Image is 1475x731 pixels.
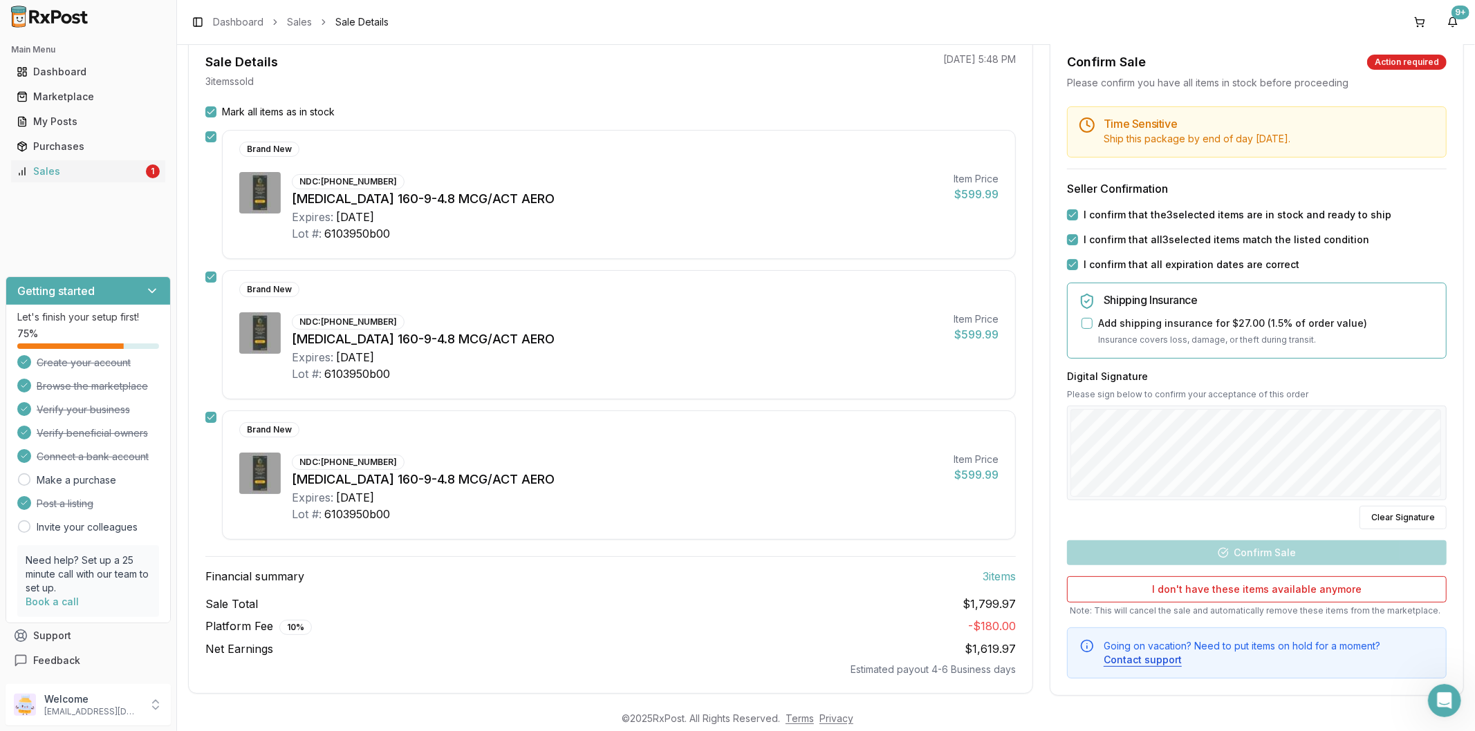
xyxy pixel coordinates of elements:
[239,453,281,494] img: Breztri Aerosphere 160-9-4.8 MCG/ACT AERO
[44,706,140,717] p: [EMAIL_ADDRESS][DOMAIN_NAME]
[336,489,374,506] div: [DATE]
[1104,118,1435,129] h5: Time Sensitive
[1104,639,1435,667] div: Going on vacation? Need to put items on hold for a moment?
[1367,55,1447,70] div: Action required
[37,450,149,464] span: Connect a bank account
[17,310,159,324] p: Let's finish your setup first!
[205,53,278,72] div: Sale Details
[33,654,80,667] span: Feedback
[37,379,148,393] span: Browse the marketplace
[17,140,160,153] div: Purchases
[205,663,1016,676] div: Estimated payout 4-6 Business days
[1067,53,1146,72] div: Confirm Sale
[963,596,1016,612] span: $1,799.97
[205,618,312,635] span: Platform Fee
[1098,316,1367,330] label: Add shipping insurance for $27.00 ( 1.5 % of order value)
[324,506,390,522] div: 6103950b00
[954,172,999,186] div: Item Price
[1084,208,1391,222] label: I confirm that the 3 selected items are in stock and ready to ship
[44,692,140,706] p: Welcome
[954,326,999,343] div: $599.99
[239,422,299,437] div: Brand New
[943,53,1016,66] p: [DATE] 5:48 PM
[1428,684,1461,717] iframe: Intercom live chat
[287,15,312,29] a: Sales
[1067,605,1447,616] p: Note: This will cancel the sale and automatically remove these items from the marketplace.
[239,312,281,354] img: Breztri Aerosphere 160-9-4.8 MCG/ACT AERO
[279,620,312,635] div: 10 %
[1098,333,1435,347] p: Insurance covers loss, damage, or theft during transit.
[786,712,814,724] a: Terms
[213,15,263,29] a: Dashboard
[11,109,165,134] a: My Posts
[6,6,94,28] img: RxPost Logo
[1067,370,1447,383] h3: Digital Signature
[1084,258,1299,272] label: I confirm that all expiration dates are correct
[1084,233,1369,247] label: I confirm that all 3 selected items match the listed condition
[213,15,389,29] nav: breadcrumb
[6,648,171,673] button: Feedback
[239,172,281,213] img: Breztri Aerosphere 160-9-4.8 MCG/ACT AERO
[17,65,160,79] div: Dashboard
[17,90,160,104] div: Marketplace
[11,59,165,84] a: Dashboard
[1442,11,1464,33] button: 9+
[37,497,93,511] span: Post a listing
[292,470,943,489] div: [MEDICAL_DATA] 160-9-4.8 MCG/ACT AERO
[37,356,131,370] span: Create your account
[324,225,390,242] div: 6103950b00
[1067,389,1447,400] p: Please sign below to confirm your acceptance of this order
[205,568,304,585] span: Financial summary
[26,553,151,595] p: Need help? Set up a 25 minute call with our team to set up.
[292,489,333,506] div: Expires:
[6,135,171,158] button: Purchases
[983,568,1016,585] span: 3 item s
[6,160,171,182] button: Sales1
[335,15,389,29] span: Sale Details
[292,455,405,470] div: NDC: [PHONE_NUMBER]
[336,349,374,365] div: [DATE]
[239,282,299,297] div: Brand New
[6,111,171,133] button: My Posts
[292,365,322,382] div: Lot #:
[292,174,405,189] div: NDC: [PHONE_NUMBER]
[1360,506,1447,529] button: Clear Signature
[1067,76,1447,90] div: Please confirm you have all items in stock before proceeding
[11,44,165,55] h2: Main Menu
[6,61,171,83] button: Dashboard
[292,330,943,349] div: [MEDICAL_DATA] 160-9-4.8 MCG/ACT AERO
[292,506,322,522] div: Lot #:
[37,520,138,534] a: Invite your colleagues
[292,314,405,330] div: NDC: [PHONE_NUMBER]
[6,623,171,648] button: Support
[954,453,999,466] div: Item Price
[17,327,38,341] span: 75 %
[6,86,171,108] button: Marketplace
[954,186,999,202] div: $599.99
[37,403,130,417] span: Verify your business
[1067,576,1447,602] button: I don't have these items available anymore
[17,164,143,178] div: Sales
[292,225,322,242] div: Lot #:
[205,596,258,612] span: Sale Total
[205,640,273,657] span: Net Earnings
[968,619,1016,633] span: - $180.00
[205,75,254,88] p: 3 item s sold
[819,712,853,724] a: Privacy
[965,642,1016,656] span: $1,619.97
[292,189,943,209] div: [MEDICAL_DATA] 160-9-4.8 MCG/ACT AERO
[37,473,116,487] a: Make a purchase
[146,164,160,178] div: 1
[336,209,374,225] div: [DATE]
[239,142,299,157] div: Brand New
[11,84,165,109] a: Marketplace
[222,105,335,119] label: Mark all items as in stock
[11,159,165,184] a: Sales1
[954,466,999,483] div: $599.99
[292,209,333,225] div: Expires:
[1104,294,1435,305] h5: Shipping Insurance
[14,694,36,716] img: User avatar
[954,312,999,326] div: Item Price
[17,283,95,299] h3: Getting started
[11,134,165,159] a: Purchases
